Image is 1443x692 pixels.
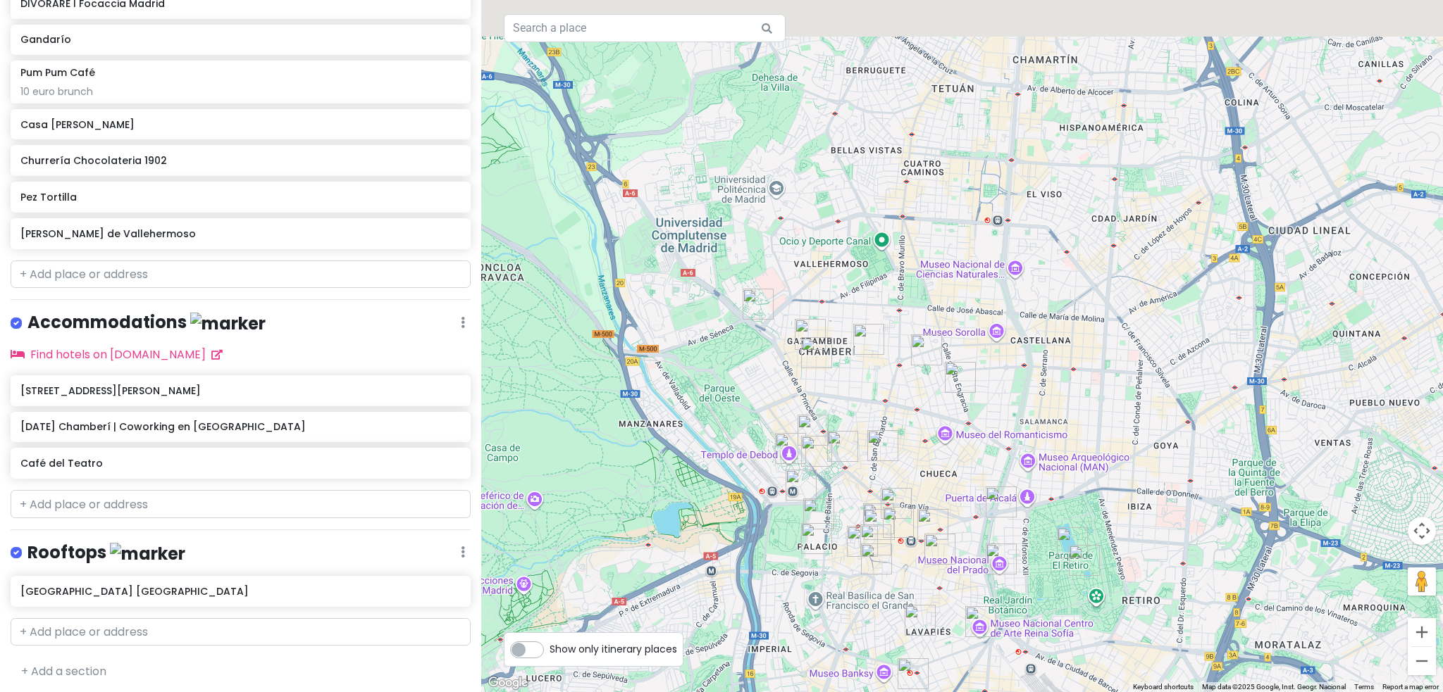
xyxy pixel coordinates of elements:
[911,334,942,365] div: Plaza de Olavide
[1354,683,1374,691] a: Terms (opens in new tab)
[20,420,460,433] h6: [DATE] Chamberí | Coworking en [GEOGRAPHIC_DATA]
[11,490,471,518] input: + Add place or address
[945,362,976,393] div: Monday Chamberí | Coworking en Madrid
[898,658,929,689] div: Café del Teatro
[798,415,829,446] div: The Fix - Café de Especialidad
[20,585,460,598] h6: [GEOGRAPHIC_DATA] [GEOGRAPHIC_DATA]
[20,384,460,397] h6: [STREET_ADDRESS][PERSON_NAME]
[853,324,884,355] div: Mercado de Vallehermoso
[21,663,106,679] a: + Add a section
[20,66,95,79] h6: Pum Pum Café
[881,488,912,519] div: Calle de Rompelanzas
[20,33,460,46] h6: Gandarío
[986,486,1017,517] div: CentroCentro
[11,618,471,646] input: + Add place or address
[20,227,460,240] h6: [PERSON_NAME] de Vallehermoso
[795,319,826,350] div: Gandarío
[863,503,894,534] div: Churrería Chocolateria 1902
[20,154,460,167] h6: Churrería Chocolateria 1902
[861,543,892,574] div: DIVORARE l Focaccia Madrid
[110,543,185,565] img: marker
[924,534,955,565] div: Barrio de las Letras
[27,311,266,334] h4: Accommodations
[917,509,948,540] div: Galleria Canalejas
[1382,683,1439,691] a: Report a map error
[1408,517,1436,545] button: Map camera controls
[801,523,832,554] div: Catedral de Santa María la Real de la Almudena
[743,289,774,320] div: Moncloa's Lighthouse
[190,313,266,334] img: marker
[803,498,834,529] div: Royal Palace of Madrid
[905,605,936,636] div: Pum Pum Café
[1408,618,1436,646] button: Zoom in
[20,191,460,203] h6: Pez Tortilla
[1057,527,1088,558] div: El Retiro Park
[485,674,531,692] a: Open this area in Google Maps (opens a new window)
[11,260,471,289] input: + Add place or address
[20,118,460,131] h6: Casa [PERSON_NAME]
[27,541,185,565] h4: Rooftops
[801,436,832,467] div: Cerralbo Museum
[20,457,460,470] h6: Café del Teatro
[1133,682,1194,692] button: Keyboard shortcuts
[1202,683,1346,691] span: Map data ©2025 Google, Inst. Geogr. Nacional
[11,346,223,363] a: Find hotels on [DOMAIN_NAME]
[864,509,895,540] div: Chocolatería San Ginés
[1408,567,1436,596] button: Drag Pegman onto the map to open Street View
[860,524,891,555] div: Plaza Mayor
[485,674,531,692] img: Google
[775,433,806,464] div: Temple of Debod
[867,430,898,461] div: Pez Tortilla
[986,543,1017,574] div: Museo Nacional del Prado
[827,431,858,462] div: Hotel Riu Plaza España
[504,14,786,42] input: Search a place
[1069,545,1100,576] div: Palacio de Cristal
[801,337,832,368] div: C. de Andrés Mellado, 25
[965,606,996,637] div: Museo Nacional Centro de Arte Reina Sofía
[1408,647,1436,675] button: Zoom out
[20,85,460,98] div: 10 euro brunch
[550,641,677,657] span: Show only itinerary places
[847,526,878,557] div: Mercado de San Miguel
[883,507,914,538] div: Casa Labra
[786,470,817,501] div: The Social Hub Madrid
